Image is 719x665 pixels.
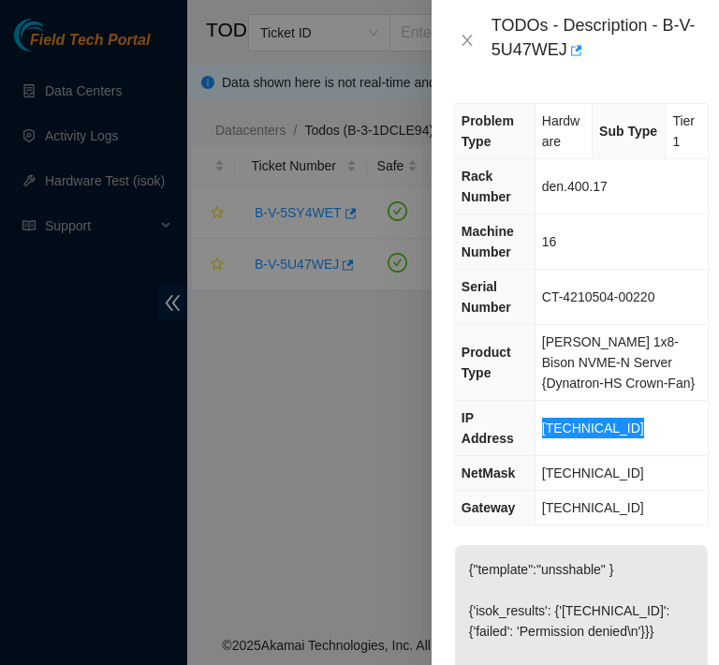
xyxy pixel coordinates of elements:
[462,345,511,380] span: Product Type
[454,32,480,50] button: Close
[462,224,514,259] span: Machine Number
[542,234,557,249] span: 16
[462,410,514,446] span: IP Address
[462,279,511,315] span: Serial Number
[542,334,695,391] span: [PERSON_NAME] 1x8-Bison NVME-N Server {Dynatron-HS Crown-Fan}
[599,124,657,139] span: Sub Type
[542,500,644,515] span: [TECHNICAL_ID]
[542,421,644,436] span: [TECHNICAL_ID]
[462,465,516,480] span: NetMask
[462,500,516,515] span: Gateway
[462,169,511,204] span: Rack Number
[462,113,514,149] span: Problem Type
[542,113,580,149] span: Hardware
[672,113,695,149] span: Tier 1
[492,15,697,66] div: TODOs - Description - B-V-5U47WEJ
[542,289,655,304] span: CT-4210504-00220
[542,179,608,194] span: den.400.17
[460,33,475,48] span: close
[542,465,644,480] span: [TECHNICAL_ID]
